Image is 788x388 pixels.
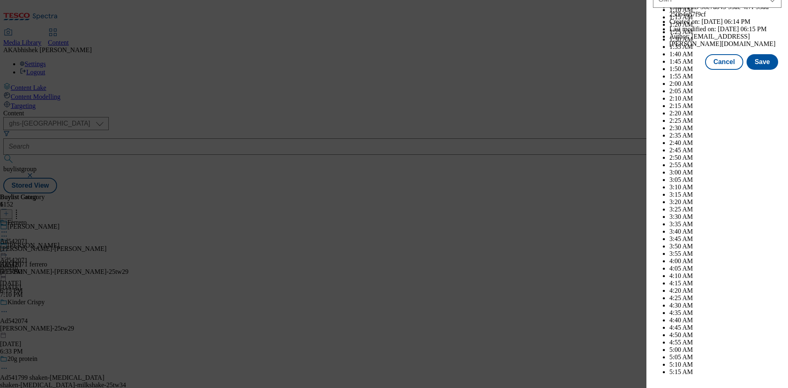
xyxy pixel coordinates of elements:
[669,250,781,257] li: 3:55 AM
[669,354,781,361] li: 5:05 AM
[669,6,781,14] li: 1:10 AM
[669,65,781,73] li: 1:50 AM
[669,324,781,331] li: 4:45 AM
[747,54,778,70] button: Save
[669,376,781,383] li: 5:20 AM
[669,206,781,213] li: 3:25 AM
[669,331,781,339] li: 4:50 AM
[669,147,781,154] li: 2:45 AM
[669,110,781,117] li: 2:20 AM
[669,161,781,169] li: 2:55 AM
[669,368,781,376] li: 5:15 AM
[669,257,781,265] li: 4:00 AM
[669,309,781,317] li: 4:35 AM
[669,213,781,220] li: 3:30 AM
[669,80,781,87] li: 2:00 AM
[669,346,781,354] li: 5:00 AM
[669,220,781,228] li: 3:35 AM
[669,198,781,206] li: 3:20 AM
[669,73,781,80] li: 1:55 AM
[669,302,781,309] li: 4:30 AM
[669,287,781,294] li: 4:20 AM
[669,58,781,65] li: 1:45 AM
[669,139,781,147] li: 2:40 AM
[669,317,781,324] li: 4:40 AM
[669,14,781,21] li: 1:15 AM
[669,176,781,184] li: 3:05 AM
[669,124,781,132] li: 2:30 AM
[669,339,781,346] li: 4:55 AM
[669,235,781,243] li: 3:45 AM
[669,117,781,124] li: 2:25 AM
[669,102,781,110] li: 2:15 AM
[705,54,743,70] button: Cancel
[669,95,781,102] li: 2:10 AM
[669,43,781,51] li: 1:35 AM
[669,191,781,198] li: 3:15 AM
[669,294,781,302] li: 4:25 AM
[669,272,781,280] li: 4:10 AM
[669,21,781,28] li: 1:20 AM
[669,132,781,139] li: 2:35 AM
[669,51,781,58] li: 1:40 AM
[669,184,781,191] li: 3:10 AM
[669,36,781,43] li: 1:30 AM
[669,154,781,161] li: 2:50 AM
[669,169,781,176] li: 3:00 AM
[669,280,781,287] li: 4:15 AM
[669,87,781,95] li: 2:05 AM
[669,361,781,368] li: 5:10 AM
[669,28,781,36] li: 1:25 AM
[669,243,781,250] li: 3:50 AM
[669,265,781,272] li: 4:05 AM
[669,228,781,235] li: 3:40 AM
